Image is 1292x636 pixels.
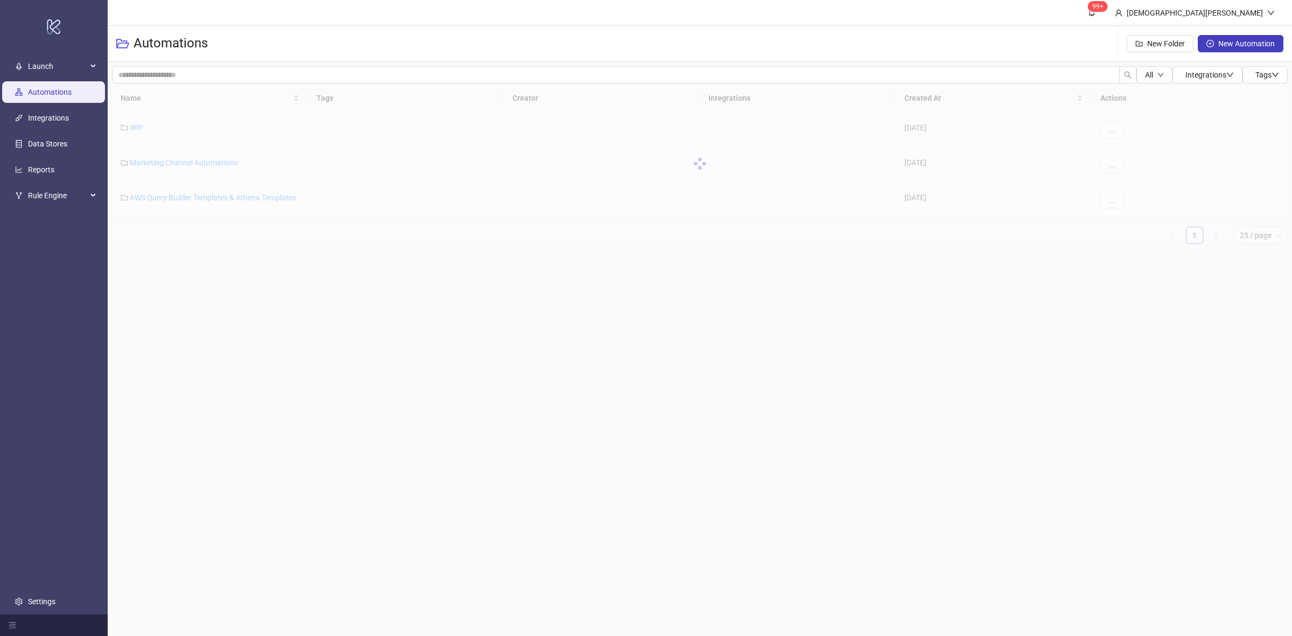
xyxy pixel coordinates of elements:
[28,597,55,606] a: Settings
[28,88,72,96] a: Automations
[28,114,69,122] a: Integrations
[1267,9,1275,17] span: down
[116,37,129,50] span: folder-open
[15,62,23,70] span: rocket
[28,55,87,77] span: Launch
[1115,9,1122,17] span: user
[9,621,16,629] span: menu-fold
[1122,7,1267,19] div: [DEMOGRAPHIC_DATA][PERSON_NAME]
[1157,72,1164,78] span: down
[1088,9,1096,16] span: bell
[1145,71,1153,79] span: All
[1226,71,1234,79] span: down
[134,35,208,52] h3: Automations
[1147,39,1185,48] span: New Folder
[28,165,54,174] a: Reports
[28,185,87,206] span: Rule Engine
[1185,71,1234,79] span: Integrations
[1172,66,1242,83] button: Integrationsdown
[15,192,23,199] span: fork
[1218,39,1275,48] span: New Automation
[1135,40,1143,47] span: folder-add
[1255,71,1279,79] span: Tags
[1124,71,1132,79] span: search
[1206,40,1214,47] span: plus-circle
[1198,35,1283,52] button: New Automation
[28,139,67,148] a: Data Stores
[1272,71,1279,79] span: down
[1088,1,1108,12] sup: 686
[1136,66,1172,83] button: Alldown
[1242,66,1288,83] button: Tagsdown
[1127,35,1193,52] button: New Folder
